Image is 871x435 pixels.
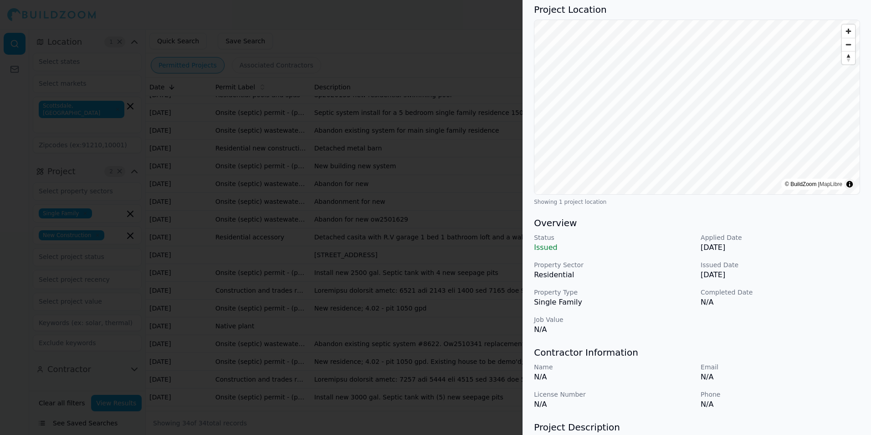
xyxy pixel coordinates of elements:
p: Single Family [534,297,693,308]
summary: Toggle attribution [844,179,855,190]
p: Issued [534,242,693,253]
p: Residential [534,269,693,280]
p: N/A [701,372,860,383]
div: Showing 1 project location [534,198,860,206]
h3: Contractor Information [534,346,860,359]
h3: Project Description [534,421,860,434]
p: Email [701,362,860,372]
p: Completed Date [701,288,860,297]
p: N/A [701,297,860,308]
p: N/A [701,399,860,410]
button: Zoom in [842,25,855,38]
p: Applied Date [701,233,860,242]
p: N/A [534,399,693,410]
p: Status [534,233,693,242]
p: Job Value [534,315,693,324]
p: [DATE] [701,269,860,280]
p: Property Type [534,288,693,297]
button: Zoom out [842,38,855,51]
canvas: Map [534,20,860,194]
div: © BuildZoom | [785,180,842,189]
button: Reset bearing to north [842,51,855,64]
a: MapLibre [820,181,842,187]
p: N/A [534,372,693,383]
p: Property Sector [534,260,693,269]
p: Phone [701,390,860,399]
p: N/A [534,324,693,335]
p: [DATE] [701,242,860,253]
p: License Number [534,390,693,399]
h3: Overview [534,217,860,229]
h3: Project Location [534,3,860,16]
p: Issued Date [701,260,860,269]
p: Name [534,362,693,372]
